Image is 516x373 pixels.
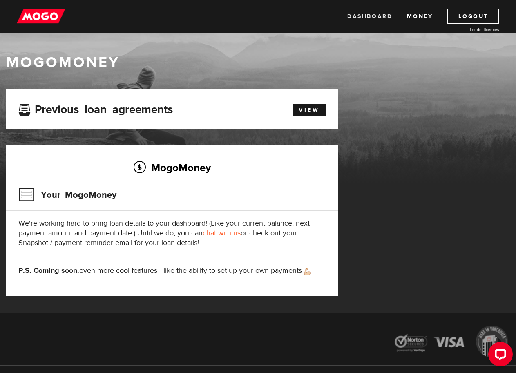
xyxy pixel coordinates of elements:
[304,268,311,275] img: strong arm emoji
[407,9,433,24] a: Money
[18,184,116,205] h3: Your MogoMoney
[18,219,326,248] p: We're working hard to bring loan details to your dashboard! (Like your current balance, next paym...
[438,27,499,33] a: Lender licences
[347,9,392,24] a: Dashboard
[387,319,516,365] img: legal-icons-92a2ffecb4d32d839781d1b4e4802d7b.png
[17,9,65,24] img: mogo_logo-11ee424be714fa7cbb0f0f49df9e16ec.png
[482,339,516,373] iframe: LiveChat chat widget
[6,54,510,71] h1: MogoMoney
[203,228,241,238] a: chat with us
[18,266,326,276] p: even more cool features—like the ability to set up your own payments
[293,104,326,116] a: View
[18,266,79,275] strong: P.S. Coming soon:
[18,103,173,114] h3: Previous loan agreements
[18,159,326,176] h2: MogoMoney
[447,9,499,24] a: Logout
